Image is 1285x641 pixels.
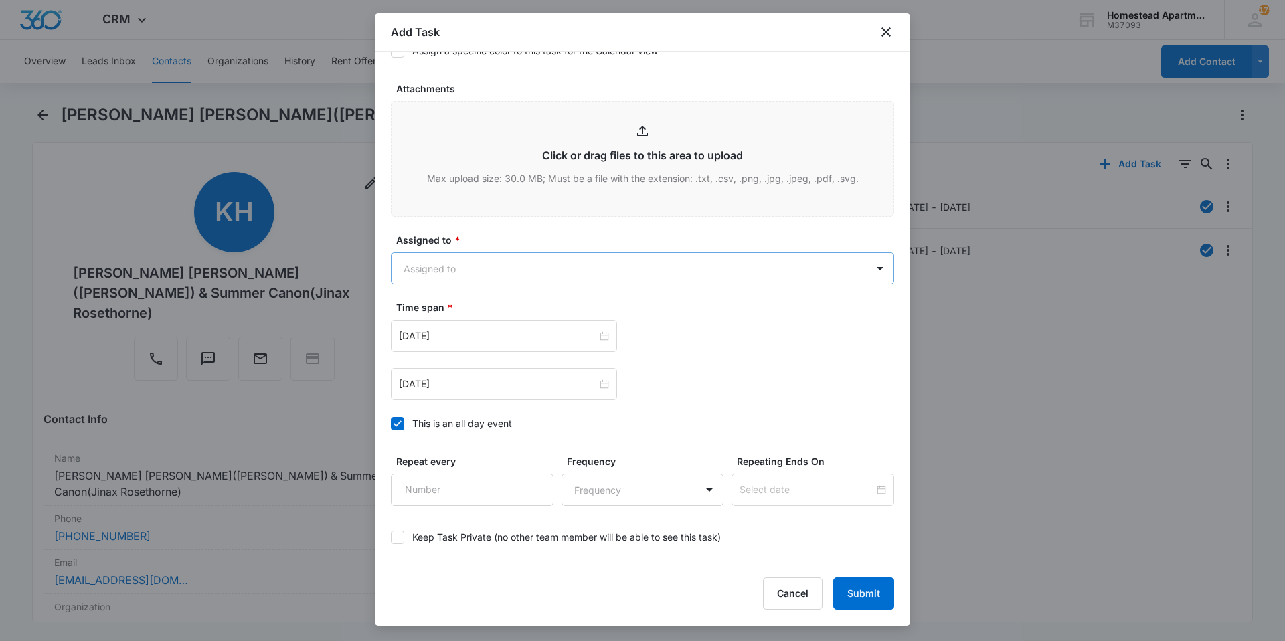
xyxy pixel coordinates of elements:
div: This is an all day event [412,416,512,430]
button: Submit [833,577,894,610]
input: Number [391,474,553,506]
label: Attachments [396,82,899,96]
label: Frequency [567,454,730,468]
label: Repeat every [396,454,559,468]
button: Cancel [763,577,823,610]
input: Feb 20, 2023 [399,377,597,391]
input: Feb 20, 2023 [399,329,597,343]
h1: Add Task [391,24,440,40]
label: Assigned to [396,233,899,247]
label: Repeating Ends On [737,454,899,468]
input: Select date [740,482,874,497]
button: close [878,24,894,40]
label: Time span [396,300,899,314]
div: Keep Task Private (no other team member will be able to see this task) [412,530,721,544]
